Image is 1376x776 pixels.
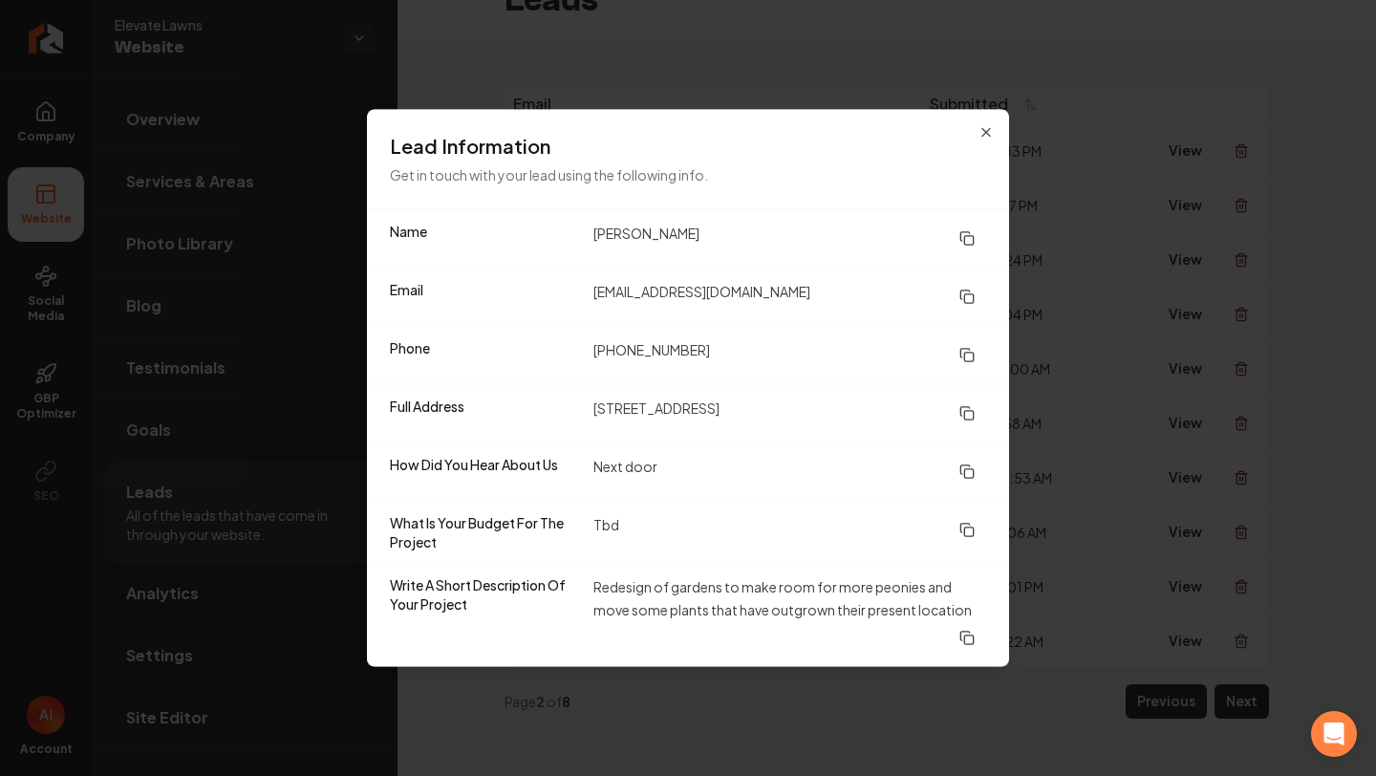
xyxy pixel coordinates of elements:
dd: [EMAIL_ADDRESS][DOMAIN_NAME] [593,280,986,314]
dd: [STREET_ADDRESS] [593,397,986,431]
dt: Full Address [390,397,578,431]
dd: [PERSON_NAME] [593,222,986,256]
h3: Lead Information [390,133,986,160]
dt: Write A Short Description Of Your Project [390,575,578,656]
dd: Tbd [593,513,986,551]
dd: Redesign of gardens to make room for more peonies and move some plants that have outgrown their p... [593,575,986,656]
dd: Next door [593,455,986,489]
dt: How Did You Hear About Us [390,455,578,489]
dd: [PHONE_NUMBER] [593,338,986,373]
p: Get in touch with your lead using the following info. [390,163,986,186]
dt: Email [390,280,578,314]
dt: Name [390,222,578,256]
dt: What Is Your Budget For The Project [390,513,578,551]
dt: Phone [390,338,578,373]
